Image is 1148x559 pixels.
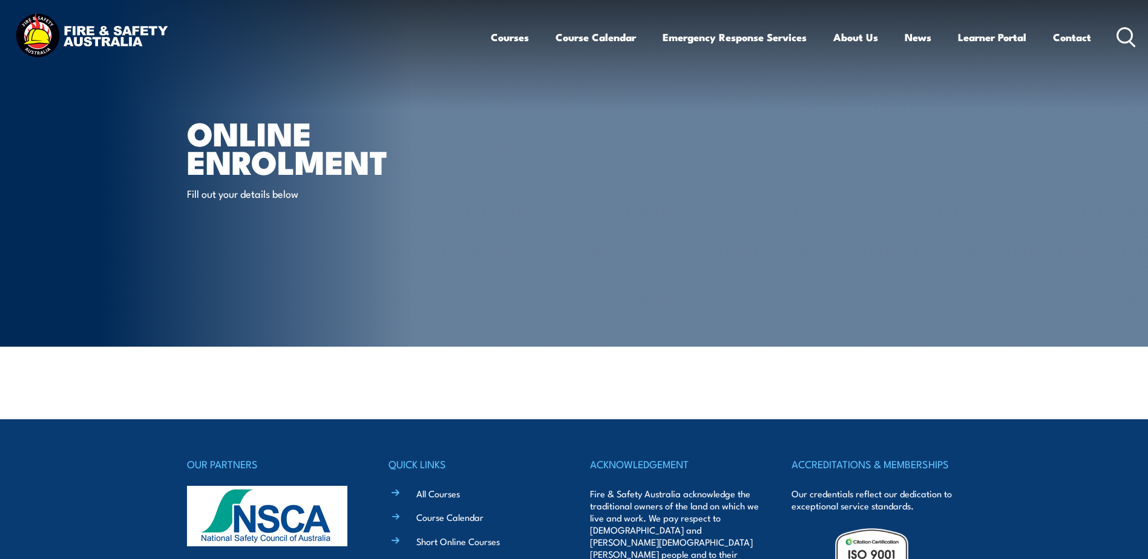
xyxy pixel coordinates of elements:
[491,21,529,53] a: Courses
[792,488,961,512] p: Our credentials reflect our dedication to exceptional service standards.
[590,456,759,472] h4: ACKNOWLEDGEMENT
[958,21,1026,53] a: Learner Portal
[833,21,878,53] a: About Us
[905,21,931,53] a: News
[416,511,484,523] a: Course Calendar
[389,456,558,472] h4: QUICK LINKS
[187,119,486,175] h1: Online Enrolment
[416,535,500,548] a: Short Online Courses
[663,21,807,53] a: Emergency Response Services
[416,487,460,500] a: All Courses
[187,186,408,200] p: Fill out your details below
[792,456,961,472] h4: ACCREDITATIONS & MEMBERSHIPS
[187,486,347,546] img: nsca-logo-footer
[556,21,636,53] a: Course Calendar
[1053,21,1091,53] a: Contact
[187,456,356,472] h4: OUR PARTNERS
